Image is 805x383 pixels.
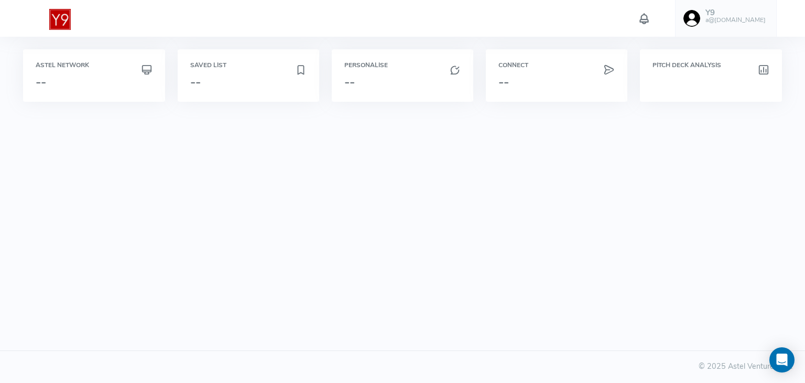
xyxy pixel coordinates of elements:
img: user-image [683,10,700,27]
h6: Connect [498,62,615,69]
h6: Personalise [344,62,461,69]
h6: Pitch Deck Analysis [652,62,769,69]
h3: -- [498,75,615,89]
span: -- [36,73,46,90]
h5: Y9 [705,8,766,17]
h6: Astel Network [36,62,152,69]
h6: a@[DOMAIN_NAME] [705,17,766,24]
h3: -- [344,75,461,89]
h6: Saved List [190,62,307,69]
div: Open Intercom Messenger [769,347,795,373]
span: -- [190,73,201,90]
div: © 2025 Astel Ventures Ltd. [13,361,792,373]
